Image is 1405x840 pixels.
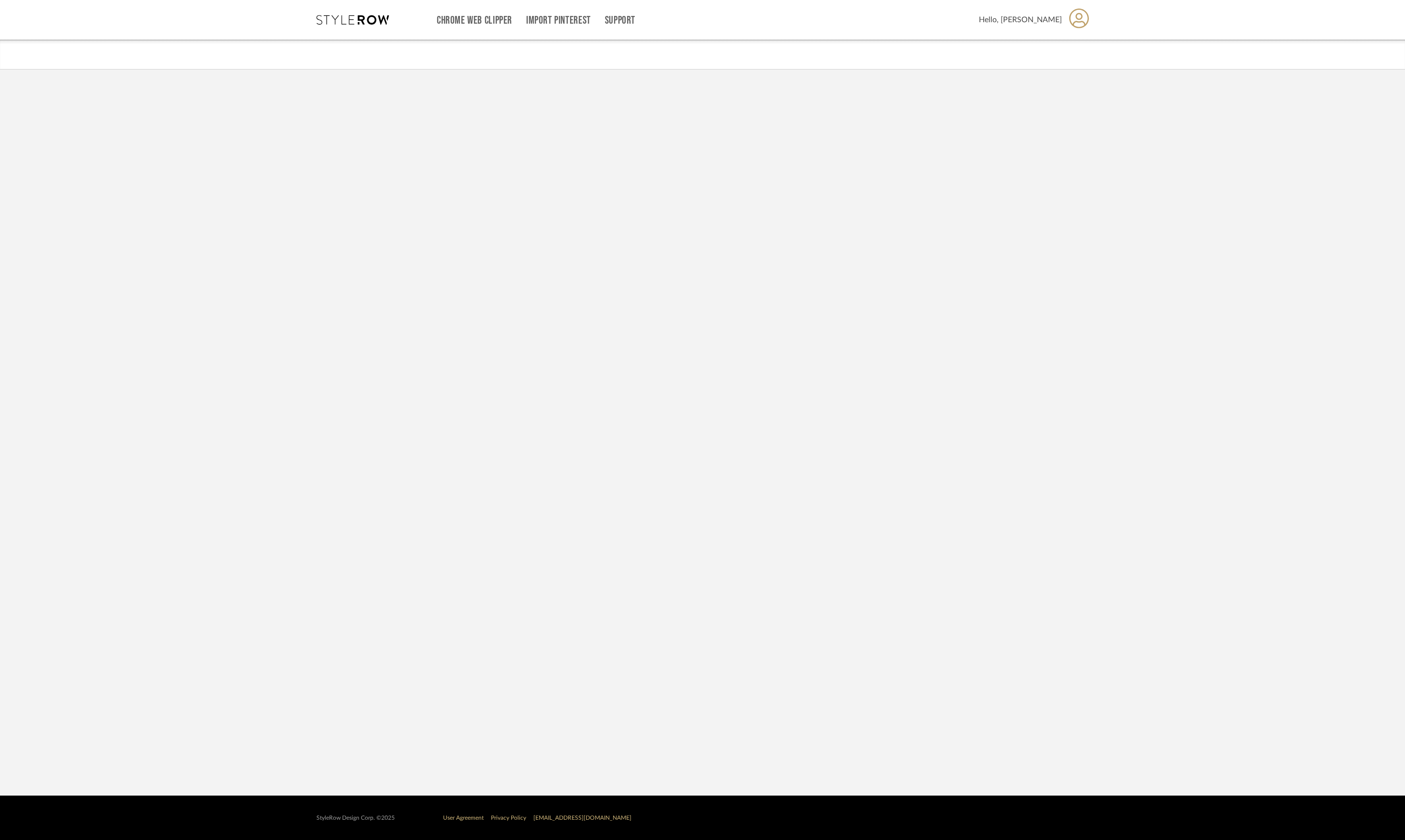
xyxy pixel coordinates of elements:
[491,815,526,821] a: Privacy Policy
[526,16,591,25] a: Import Pinterest
[533,815,631,821] a: [EMAIL_ADDRESS][DOMAIN_NAME]
[437,16,512,25] a: Chrome Web Clipper
[979,14,1062,26] span: Hello, [PERSON_NAME]
[443,815,484,821] a: User Agreement
[605,16,635,25] a: Support
[316,814,395,822] div: StyleRow Design Corp. ©2025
